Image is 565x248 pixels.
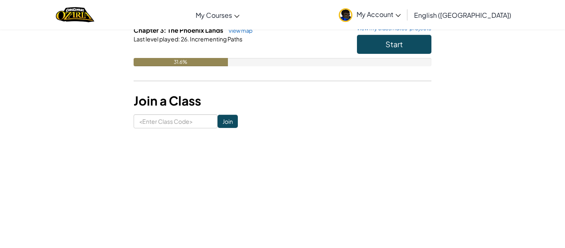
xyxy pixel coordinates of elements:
[134,114,218,128] input: <Enter Class Code>
[414,11,511,19] span: English ([GEOGRAPHIC_DATA])
[134,91,431,110] h3: Join a Class
[225,27,253,34] a: view map
[134,26,225,34] span: Chapter 3: The Phoenix Lands
[218,115,238,128] input: Join
[134,35,178,43] span: Last level played
[357,10,401,19] span: My Account
[180,35,189,43] span: 26.
[385,39,403,49] span: Start
[353,26,431,31] a: view my classmates' projects
[189,35,242,43] span: Incrementing Paths
[357,35,431,54] button: Start
[56,6,94,23] a: Ozaria by CodeCombat logo
[134,58,228,66] div: 31.6%
[410,4,515,26] a: English ([GEOGRAPHIC_DATA])
[192,4,244,26] a: My Courses
[56,6,94,23] img: Home
[196,11,232,19] span: My Courses
[335,2,405,28] a: My Account
[339,8,352,22] img: avatar
[178,35,180,43] span: :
